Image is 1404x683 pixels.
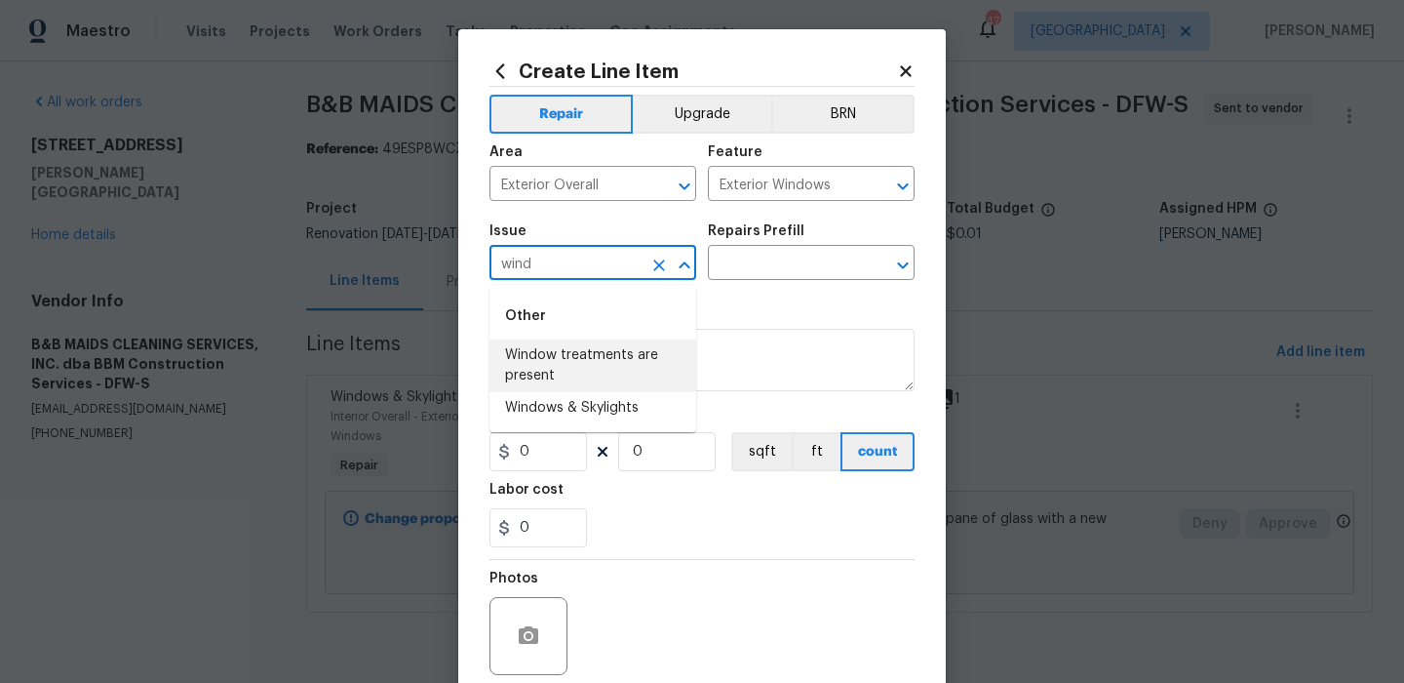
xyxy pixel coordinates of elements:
h5: Feature [708,145,762,159]
h2: Create Line Item [489,60,897,82]
button: Upgrade [633,95,772,134]
button: sqft [731,432,792,471]
h5: Photos [489,572,538,585]
h5: Labor cost [489,483,564,497]
h5: Repairs Prefill [708,224,804,238]
button: BRN [771,95,915,134]
li: Windows & Skylights [489,392,696,424]
button: Open [889,252,916,279]
button: count [840,432,915,471]
div: Other [489,293,696,340]
button: Close [671,252,698,279]
button: Repair [489,95,633,134]
button: Open [671,173,698,200]
button: Open [889,173,916,200]
li: Window treatments are present [489,340,696,392]
h5: Issue [489,224,526,238]
button: ft [792,432,840,471]
h5: Area [489,145,523,159]
button: Clear [645,252,673,279]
